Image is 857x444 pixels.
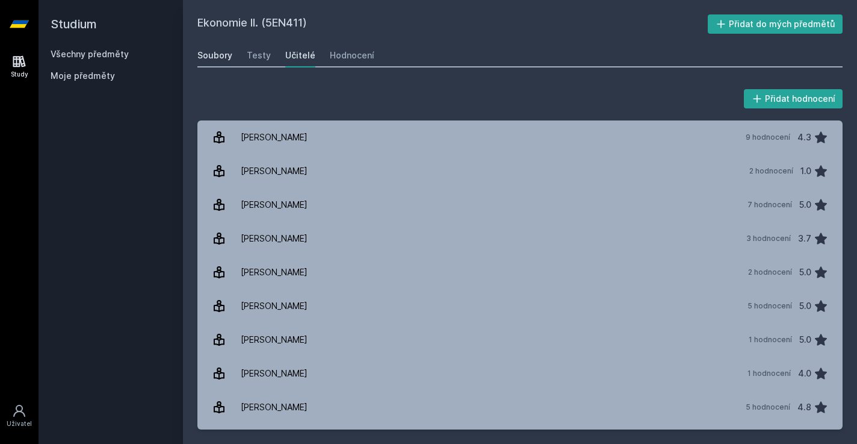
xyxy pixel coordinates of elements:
div: 1.0 [800,159,811,183]
div: 9 hodnocení [746,133,790,142]
div: Uživatel [7,419,32,428]
div: 4.8 [797,395,811,419]
div: Study [11,70,28,79]
div: 2 hodnocení [749,166,793,176]
a: [PERSON_NAME] 2 hodnocení 1.0 [197,154,843,188]
div: 5 hodnocení [746,402,790,412]
a: [PERSON_NAME] 7 hodnocení 5.0 [197,188,843,222]
div: 1 hodnocení [749,335,792,345]
div: 4.0 [798,361,811,386]
div: Soubory [197,49,232,61]
div: [PERSON_NAME] [241,294,308,318]
a: Study [2,48,36,85]
div: [PERSON_NAME] [241,193,308,217]
a: [PERSON_NAME] 5 hodnocení 4.8 [197,390,843,424]
div: 5.0 [799,294,811,318]
div: 2 hodnocení [748,267,792,277]
div: 5.0 [799,328,811,352]
div: [PERSON_NAME] [241,260,308,284]
a: [PERSON_NAME] 2 hodnocení 5.0 [197,255,843,289]
div: Testy [247,49,271,61]
div: [PERSON_NAME] [241,159,308,183]
a: Testy [247,43,271,67]
div: 5.0 [799,260,811,284]
div: [PERSON_NAME] [241,395,308,419]
div: 3 hodnocení [746,234,791,243]
div: 3.7 [798,227,811,251]
button: Přidat hodnocení [744,89,843,108]
div: [PERSON_NAME] [241,227,308,251]
button: Přidat do mých předmětů [708,14,843,34]
div: Hodnocení [330,49,374,61]
a: Hodnocení [330,43,374,67]
a: [PERSON_NAME] 1 hodnocení 4.0 [197,357,843,390]
div: 5.0 [799,193,811,217]
a: Soubory [197,43,232,67]
div: 1 hodnocení [747,369,791,378]
div: [PERSON_NAME] [241,125,308,149]
div: 7 hodnocení [747,200,792,210]
a: [PERSON_NAME] 9 hodnocení 4.3 [197,120,843,154]
a: [PERSON_NAME] 1 hodnocení 5.0 [197,323,843,357]
a: Učitelé [285,43,315,67]
div: 5 hodnocení [747,301,792,311]
a: Uživatel [2,398,36,434]
span: Moje předměty [51,70,115,82]
a: Všechny předměty [51,49,129,59]
div: [PERSON_NAME] [241,361,308,386]
a: [PERSON_NAME] 3 hodnocení 3.7 [197,222,843,255]
a: [PERSON_NAME] 5 hodnocení 5.0 [197,289,843,323]
div: [PERSON_NAME] [241,328,308,352]
h2: Ekonomie II. (5EN411) [197,14,708,34]
div: 4.3 [797,125,811,149]
div: Učitelé [285,49,315,61]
